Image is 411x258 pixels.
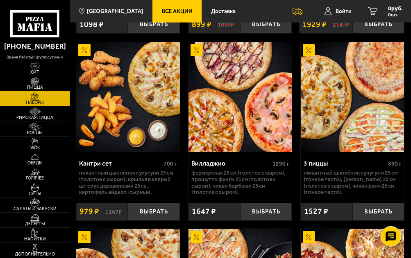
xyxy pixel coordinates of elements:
button: Выбрать [128,16,179,33]
img: Акционный [191,44,202,56]
div: 3 пиццы [304,160,386,168]
s: 2147 ₽ [333,21,349,28]
span: Все Акции [162,9,193,14]
a: АкционныйВилладжио [188,42,292,152]
span: 979 ₽ [79,207,99,215]
img: 3 пиццы [301,42,404,152]
span: 899 ₽ [192,20,211,29]
button: Выбрать [128,203,179,220]
span: 0 шт. [388,12,403,17]
p: Фермерская 25 см (толстое с сыром), Прошутто Фунги 25 см (толстое с сыром), Чикен Барбекю 25 см (... [191,170,289,195]
span: Доставка [211,9,236,14]
img: Акционный [303,231,315,243]
span: Войти [336,9,352,14]
img: Акционный [303,44,315,56]
span: 1098 ₽ [79,20,104,29]
span: 700 г [163,160,177,167]
img: Акционный [78,44,90,56]
button: Выбрать [352,203,404,220]
p: Пикантный цыплёнок сулугуни 25 см (тонкое тесто), [PERSON_NAME] 25 см (толстое с сыром), Чикен Ра... [304,170,402,195]
s: 1167 ₽ [105,208,122,215]
img: Кантри сет [76,42,179,152]
img: Акционный [191,231,202,243]
div: Кантри сет [79,160,161,168]
a: АкционныйКантри сет [76,42,179,152]
button: Выбрать [240,16,292,33]
span: 890 г [388,160,402,167]
div: Вилладжио [191,160,270,168]
span: 0 руб. [388,6,403,11]
span: 1647 ₽ [192,207,216,215]
span: 1929 ₽ [302,20,327,29]
a: Акционный3 пиццы [301,42,404,152]
span: 1290 г [272,160,289,167]
img: Акционный [78,231,90,243]
s: 1098 ₽ [218,21,234,28]
p: Пикантный цыплёнок сулугуни 25 см (толстое с сыром), крылья в кляре 5 шт соус деревенский 25 гр, ... [79,170,177,195]
button: Выбрать [240,203,292,220]
button: Выбрать [352,16,404,33]
img: Вилладжио [188,42,292,152]
span: 1527 ₽ [304,207,328,215]
span: [GEOGRAPHIC_DATA] [87,9,143,14]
